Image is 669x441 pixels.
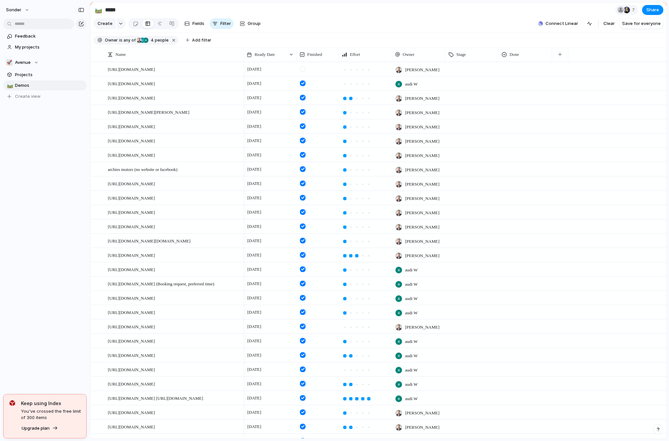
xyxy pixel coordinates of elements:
span: [URL][DOMAIN_NAME] [108,408,155,416]
span: [URL][DOMAIN_NAME] [108,94,155,101]
span: audi W [405,381,418,388]
span: [URL][DOMAIN_NAME] [108,122,155,130]
span: Owner [403,51,414,58]
span: Clear [603,20,615,27]
span: people [149,37,168,43]
span: Group [248,20,261,27]
span: [URL][DOMAIN_NAME] [108,294,155,302]
span: [PERSON_NAME] [405,181,439,188]
span: [DATE] [246,351,263,359]
span: Add filter [192,37,211,43]
span: Owner [105,37,118,43]
span: Done [510,51,519,58]
span: [DATE] [246,94,263,102]
span: [DATE] [246,280,263,288]
span: Create [98,20,112,27]
button: Upgrade plan [20,424,60,433]
span: [DATE] [246,108,263,116]
span: Effort [350,51,360,58]
button: 4 people [136,37,170,44]
span: [URL][DOMAIN_NAME][PERSON_NAME] [108,108,189,116]
button: 🛤️ [6,82,13,89]
button: Connect Linear [536,19,581,29]
button: Save for everyone [619,18,663,29]
span: [URL][DOMAIN_NAME] (Booking request, preferred time) [108,280,214,287]
span: [DATE] [246,394,263,402]
span: Projects [15,72,84,78]
span: [DATE] [246,180,263,188]
span: [URL][DOMAIN_NAME] [108,65,155,73]
span: Name [115,51,126,58]
span: [URL][DOMAIN_NAME] [108,423,155,430]
span: Keep using Index [21,400,81,407]
span: [DATE] [246,294,263,302]
span: Finished [307,51,322,58]
span: Share [646,7,659,13]
span: [DATE] [246,251,263,259]
span: [PERSON_NAME] [405,324,439,331]
span: Feedback [15,33,84,40]
span: [PERSON_NAME] [405,152,439,159]
div: 🛤️ [95,5,102,14]
button: Clear [601,18,617,29]
span: is [119,37,122,43]
span: [URL][DOMAIN_NAME] [108,137,155,144]
span: [URL][DOMAIN_NAME] [108,151,155,159]
button: 🚀Avenue [3,58,87,68]
span: audi W [405,281,418,288]
span: [URL][DOMAIN_NAME] [108,208,155,216]
span: My projects [15,44,84,51]
span: Avenue [15,59,31,66]
span: [URL][DOMAIN_NAME] [108,222,155,230]
span: [DATE] [246,408,263,416]
button: Create [94,18,116,29]
span: sonder [6,7,21,13]
button: Filter [210,18,234,29]
span: [URL][DOMAIN_NAME] [108,323,155,330]
span: [DATE] [246,194,263,202]
span: [DATE] [246,380,263,388]
span: [DATE] [246,222,263,230]
span: Connect Linear [546,20,578,27]
a: My projects [3,42,87,52]
span: audi W [405,267,418,273]
button: Create view [3,91,87,101]
button: Share [642,5,663,15]
span: [URL][DOMAIN_NAME] [108,194,155,202]
span: [DATE] [246,137,263,145]
span: audi W [405,353,418,359]
span: [PERSON_NAME] [405,167,439,173]
span: audi W [405,310,418,316]
span: [URL][DOMAIN_NAME] [108,366,155,373]
span: [URL][DOMAIN_NAME] [URL][DOMAIN_NAME] [108,394,203,402]
span: [PERSON_NAME] [405,138,439,145]
div: 🛤️ [7,82,12,89]
a: Projects [3,70,87,80]
span: [PERSON_NAME] [405,252,439,259]
a: 🛤️Demos [3,80,87,90]
a: Feedback [3,31,87,41]
span: [DATE] [246,423,263,431]
span: Save for everyone [622,20,661,27]
span: [URL][DOMAIN_NAME] [108,308,155,316]
span: [DATE] [246,366,263,373]
span: [DATE] [246,265,263,273]
div: 🚀 [6,59,13,66]
span: [URL][DOMAIN_NAME] [108,180,155,187]
span: [PERSON_NAME] [405,124,439,130]
span: [PERSON_NAME] [405,195,439,202]
span: [PERSON_NAME] [405,424,439,431]
span: audi W [405,395,418,402]
span: [DATE] [246,323,263,331]
span: Filter [220,20,231,27]
span: [PERSON_NAME] [405,210,439,216]
span: [DATE] [246,208,263,216]
span: [DATE] [246,337,263,345]
button: isany of [118,37,137,44]
span: [DATE] [246,165,263,173]
span: Upgrade plan [22,425,50,432]
span: Demos [15,82,84,89]
span: Create view [15,93,41,100]
span: [PERSON_NAME] [405,67,439,73]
